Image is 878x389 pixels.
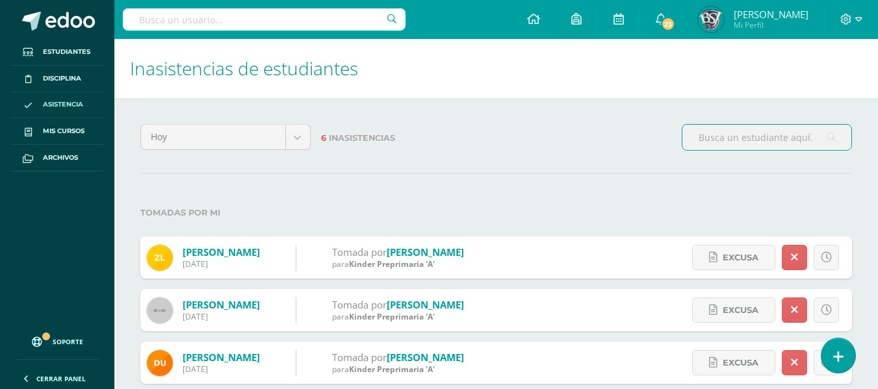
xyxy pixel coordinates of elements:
span: Asistencia [43,99,83,110]
a: Asistencia [10,92,104,119]
div: [DATE] [183,258,260,270]
span: Hoy [151,125,276,149]
a: Estudiantes [10,39,104,66]
span: Tomada por [332,298,387,311]
span: [PERSON_NAME] [734,8,808,21]
label: Tomadas por mi [140,199,852,226]
span: Excusa [723,351,758,375]
a: Excusa [692,245,775,270]
div: [DATE] [183,311,260,322]
input: Busca un usuario... [123,8,406,31]
div: para [332,258,464,270]
a: [PERSON_NAME] [387,351,464,364]
span: Tomada por [332,351,387,364]
span: Inasistencias de estudiantes [130,56,358,81]
span: 6 [321,133,326,143]
a: [PERSON_NAME] [387,245,464,258]
span: Mi Perfil [734,19,808,31]
a: [PERSON_NAME] [183,351,260,364]
a: Hoy [141,125,310,149]
a: [PERSON_NAME] [183,245,260,258]
span: Excusa [723,298,758,322]
a: Disciplina [10,66,104,92]
div: [DATE] [183,364,260,375]
span: Cerrar panel [36,374,86,383]
a: Soporte [16,324,99,356]
span: Kinder Preprimaria 'A' [349,311,435,322]
span: Mis cursos [43,126,84,136]
span: Estudiantes [43,47,90,57]
span: Kinder Preprimaria 'A' [349,258,435,270]
a: Excusa [692,297,775,323]
input: Busca un estudiante aquí... [682,125,851,150]
a: [PERSON_NAME] [387,298,464,311]
img: 3fd003597c13ba8f79d60c6ace793a6e.png [698,6,724,32]
span: Soporte [53,337,83,346]
a: Archivos [10,145,104,171]
span: Inasistencias [329,133,395,143]
span: Kinder Preprimaria 'A' [349,364,435,375]
a: Mis cursos [10,118,104,145]
span: Archivos [43,153,78,163]
span: Tomada por [332,245,387,258]
img: 5a27d97d7e45eb5b7870a5c093aedd6a.png [147,350,173,376]
img: e4fe8388cecf973e1279a79ce0b6f4c5.png [147,245,173,271]
span: Excusa [723,245,758,270]
span: 23 [661,17,675,31]
div: para [332,364,464,375]
a: Excusa [692,350,775,375]
span: Disciplina [43,73,81,84]
div: para [332,311,464,322]
a: [PERSON_NAME] [183,298,260,311]
img: 60x60 [147,297,173,323]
